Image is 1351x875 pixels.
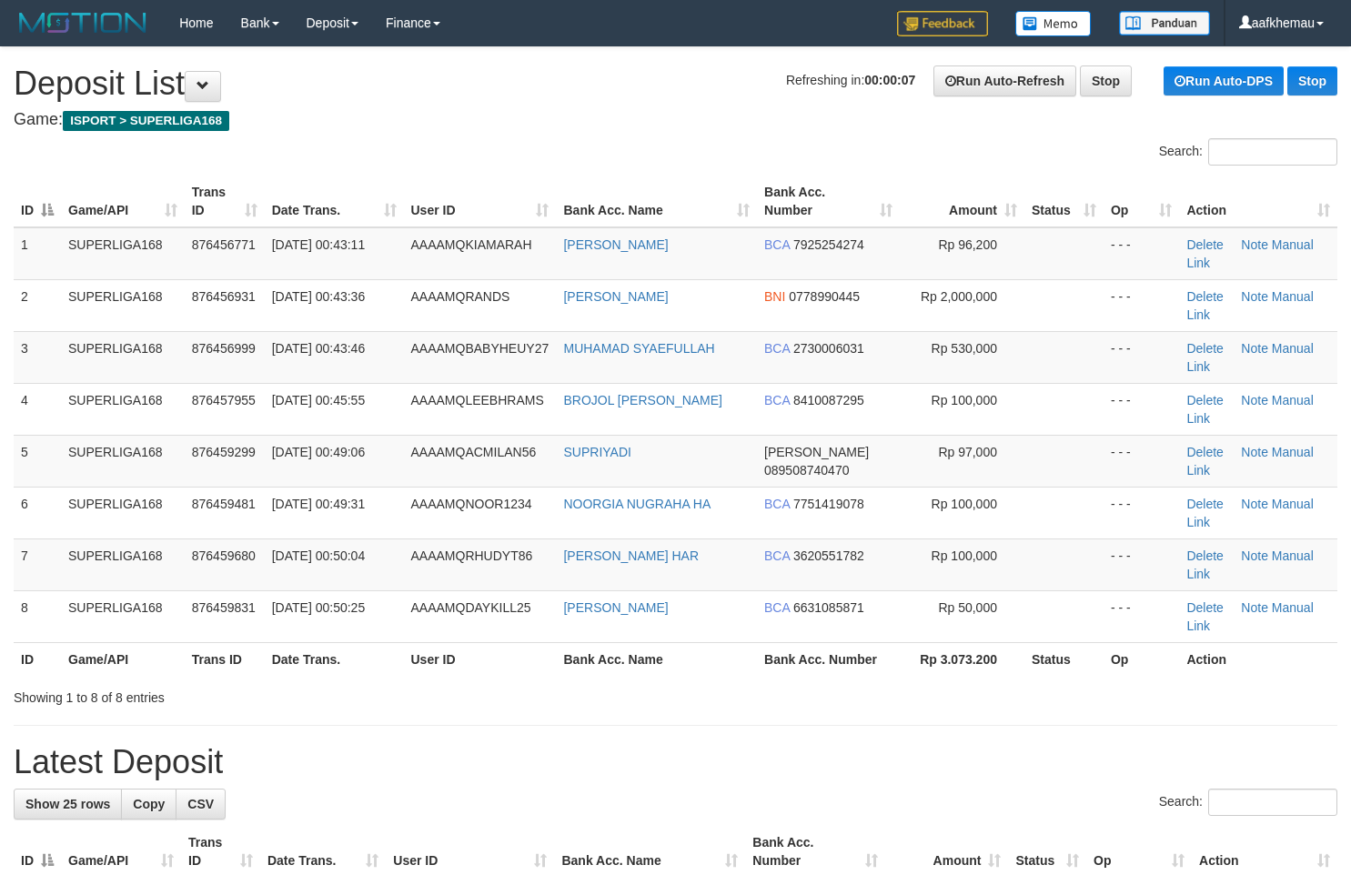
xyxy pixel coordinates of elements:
[556,642,757,676] th: Bank Acc. Name
[793,341,864,356] span: Copy 2730006031 to clipboard
[1208,138,1337,166] input: Search:
[556,176,757,227] th: Bank Acc. Name: activate to sort column ascending
[764,289,785,304] span: BNI
[192,497,256,511] span: 876459481
[786,73,915,87] span: Refreshing in:
[14,642,61,676] th: ID
[1179,642,1337,676] th: Action
[1186,497,1223,511] a: Delete
[411,237,532,252] span: AAAAMQKIAMARAH
[764,445,869,459] span: [PERSON_NAME]
[1186,445,1223,459] a: Delete
[192,393,256,407] span: 876457955
[411,289,510,304] span: AAAAMQRANDS
[192,341,256,356] span: 876456999
[793,393,864,407] span: Copy 8410087295 to clipboard
[757,642,900,676] th: Bank Acc. Number
[272,600,365,615] span: [DATE] 00:50:25
[14,111,1337,129] h4: Game:
[61,227,185,280] td: SUPERLIGA168
[563,341,714,356] a: MUHAMAD SYAEFULLAH
[789,289,860,304] span: Copy 0778990445 to clipboard
[192,445,256,459] span: 876459299
[192,548,256,563] span: 876459680
[404,642,557,676] th: User ID
[192,237,256,252] span: 876456771
[1104,538,1180,590] td: - - -
[272,393,365,407] span: [DATE] 00:45:55
[1080,65,1132,96] a: Stop
[272,237,365,252] span: [DATE] 00:43:11
[563,393,722,407] a: BROJOL [PERSON_NAME]
[1186,237,1223,252] a: Delete
[1186,237,1313,270] a: Manual Link
[1241,600,1268,615] a: Note
[900,176,1024,227] th: Amount: activate to sort column ascending
[1179,176,1337,227] th: Action: activate to sort column ascending
[1159,789,1337,816] label: Search:
[1186,600,1223,615] a: Delete
[1241,445,1268,459] a: Note
[14,227,61,280] td: 1
[272,548,365,563] span: [DATE] 00:50:04
[192,600,256,615] span: 876459831
[411,445,537,459] span: AAAAMQACMILAN56
[192,289,256,304] span: 876456931
[265,176,404,227] th: Date Trans.: activate to sort column ascending
[14,590,61,642] td: 8
[14,538,61,590] td: 7
[1104,590,1180,642] td: - - -
[185,642,265,676] th: Trans ID
[793,497,864,511] span: Copy 7751419078 to clipboard
[1104,642,1180,676] th: Op
[1241,393,1268,407] a: Note
[563,600,668,615] a: [PERSON_NAME]
[563,548,699,563] a: [PERSON_NAME] HAR
[411,600,531,615] span: AAAAMQDAYKILL25
[897,11,988,36] img: Feedback.jpg
[14,9,152,36] img: MOTION_logo.png
[404,176,557,227] th: User ID: activate to sort column ascending
[411,393,544,407] span: AAAAMQLEEBHRAMS
[900,642,1024,676] th: Rp 3.073.200
[793,548,864,563] span: Copy 3620551782 to clipboard
[1186,548,1223,563] a: Delete
[14,176,61,227] th: ID: activate to sort column descending
[61,331,185,383] td: SUPERLIGA168
[14,65,1337,102] h1: Deposit List
[272,289,365,304] span: [DATE] 00:43:36
[1186,393,1313,426] a: Manual Link
[1024,642,1104,676] th: Status
[1186,548,1313,581] a: Manual Link
[1186,445,1313,478] a: Manual Link
[1287,66,1337,96] a: Stop
[1104,279,1180,331] td: - - -
[272,497,365,511] span: [DATE] 00:49:31
[1241,341,1268,356] a: Note
[14,331,61,383] td: 3
[1186,600,1313,633] a: Manual Link
[14,435,61,487] td: 5
[1186,341,1313,374] a: Manual Link
[932,548,997,563] span: Rp 100,000
[1104,487,1180,538] td: - - -
[14,744,1337,780] h1: Latest Deposit
[1104,331,1180,383] td: - - -
[14,279,61,331] td: 2
[933,65,1076,96] a: Run Auto-Refresh
[61,176,185,227] th: Game/API: activate to sort column ascending
[1164,66,1284,96] a: Run Auto-DPS
[932,497,997,511] span: Rp 100,000
[1159,138,1337,166] label: Search:
[921,289,997,304] span: Rp 2,000,000
[563,237,668,252] a: [PERSON_NAME]
[932,341,997,356] span: Rp 530,000
[1015,11,1092,36] img: Button%20Memo.svg
[764,497,790,511] span: BCA
[1104,383,1180,435] td: - - -
[411,341,549,356] span: AAAAMQBABYHEUY27
[185,176,265,227] th: Trans ID: activate to sort column ascending
[938,445,997,459] span: Rp 97,000
[1186,289,1223,304] a: Delete
[764,600,790,615] span: BCA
